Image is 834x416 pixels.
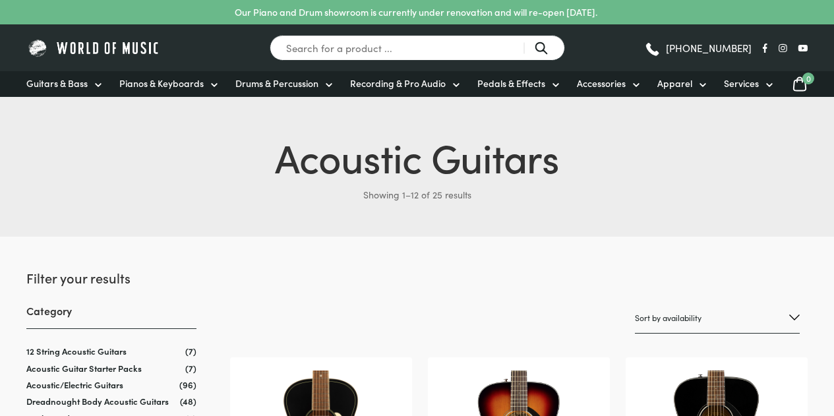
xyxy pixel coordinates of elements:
a: 12 String Acoustic Guitars [26,345,127,357]
span: (48) [180,396,196,407]
span: Recording & Pro Audio [350,76,446,90]
select: Shop order [635,303,800,334]
img: World of Music [26,38,162,58]
iframe: Chat with our support team [643,271,834,416]
span: Accessories [577,76,626,90]
h2: Filter your results [26,268,196,287]
span: (7) [185,345,196,357]
a: Dreadnought Body Acoustic Guitars [26,395,169,407]
a: Acoustic Guitar Starter Packs [26,362,142,374]
span: (7) [185,363,196,374]
span: Pianos & Keyboards [119,76,204,90]
span: Guitars & Bass [26,76,88,90]
span: 0 [802,73,814,84]
p: Our Piano and Drum showroom is currently under renovation and will re-open [DATE]. [235,5,597,19]
span: Drums & Percussion [235,76,318,90]
h1: Acoustic Guitars [26,129,808,184]
a: Acoustic/Electric Guitars [26,378,123,391]
span: Services [724,76,759,90]
span: [PHONE_NUMBER] [666,43,752,53]
span: (96) [179,379,196,390]
h3: Category [26,303,196,329]
p: Showing 1–12 of 25 results [26,184,808,205]
a: [PHONE_NUMBER] [644,38,752,58]
span: Pedals & Effects [477,76,545,90]
input: Search for a product ... [270,35,565,61]
span: Apparel [657,76,692,90]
